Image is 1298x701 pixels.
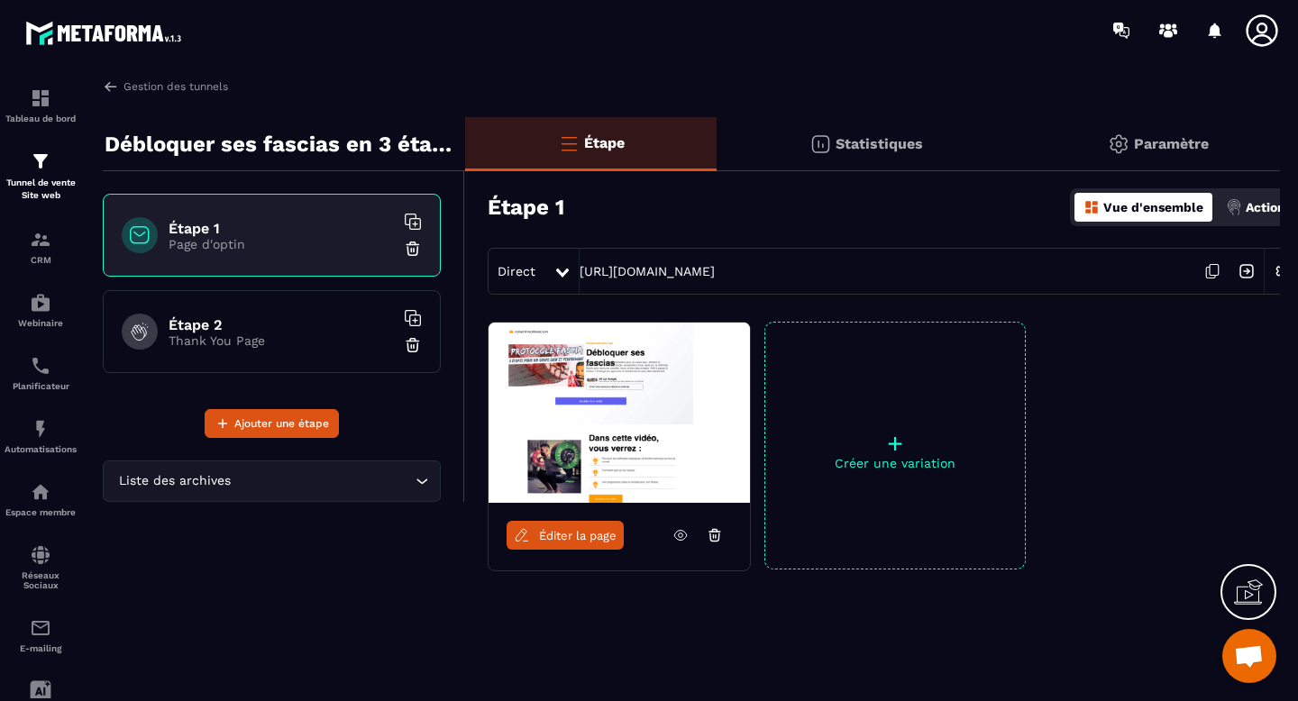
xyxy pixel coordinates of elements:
img: formation [30,229,51,250]
p: Page d'optin [169,237,394,251]
p: E-mailing [5,643,77,653]
p: Tableau de bord [5,114,77,123]
p: Étape [584,134,625,151]
div: Ouvrir le chat [1222,629,1276,683]
a: formationformationTableau de bord [5,74,77,137]
img: formation [30,150,51,172]
p: Débloquer ses fascias en 3 étapes [105,126,452,162]
a: formationformationTunnel de vente Site web [5,137,77,215]
img: actions.d6e523a2.png [1226,199,1242,215]
p: + [765,431,1025,456]
p: Paramètre [1134,135,1209,152]
p: CRM [5,255,77,265]
img: dashboard-orange.40269519.svg [1083,199,1100,215]
h3: Étape 1 [488,195,564,220]
p: Réseaux Sociaux [5,570,77,590]
img: automations [30,481,51,503]
p: Thank You Page [169,333,394,348]
img: image [489,323,750,503]
p: Planificateur [5,381,77,391]
p: Espace membre [5,507,77,517]
a: automationsautomationsEspace membre [5,468,77,531]
span: Ajouter une étape [234,414,329,432]
a: automationsautomationsAutomatisations [5,405,77,468]
img: automations [30,418,51,440]
img: arrow-next.bcc2205e.svg [1229,254,1264,288]
img: trash [404,240,422,258]
a: emailemailE-mailing [5,604,77,667]
img: stats.20deebd0.svg [809,133,831,155]
img: arrow [103,78,119,95]
p: Statistiques [836,135,923,152]
img: logo [25,16,187,50]
p: Vue d'ensemble [1103,200,1203,214]
img: social-network [30,544,51,566]
a: Éditer la page [507,521,624,550]
span: Direct [498,264,535,278]
img: scheduler [30,355,51,377]
p: Actions [1246,200,1292,214]
p: Tunnel de vente Site web [5,177,77,202]
p: Automatisations [5,444,77,454]
img: bars-o.4a397970.svg [558,132,580,154]
p: Créer une variation [765,456,1025,470]
a: automationsautomationsWebinaire [5,278,77,341]
img: trash [404,336,422,354]
a: Gestion des tunnels [103,78,228,95]
h6: Étape 1 [169,220,394,237]
img: email [30,617,51,639]
p: Webinaire [5,318,77,328]
button: Ajouter une étape [205,409,339,438]
h6: Étape 2 [169,316,394,333]
img: formation [30,87,51,109]
a: formationformationCRM [5,215,77,278]
input: Search for option [234,471,411,491]
div: Search for option [103,460,441,502]
a: [URL][DOMAIN_NAME] [580,264,715,278]
img: setting-gr.5f69749f.svg [1108,133,1129,155]
img: automations [30,292,51,314]
span: Éditer la page [539,529,617,542]
a: social-networksocial-networkRéseaux Sociaux [5,531,77,604]
a: schedulerschedulerPlanificateur [5,341,77,405]
span: Liste des archives [114,471,234,491]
